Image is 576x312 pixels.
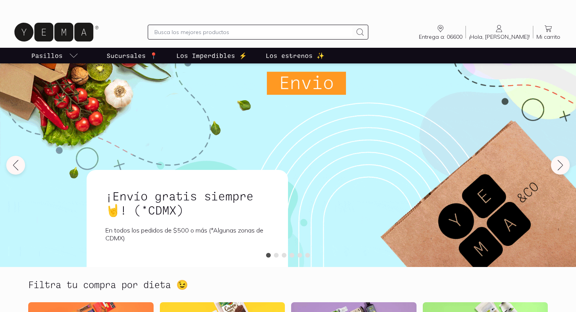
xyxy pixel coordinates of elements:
[28,280,188,290] h2: Filtra tu compra por dieta 😉
[469,33,530,40] span: ¡Hola, [PERSON_NAME]!
[105,189,269,217] h1: ¡Envío gratis siempre🤘! (*CDMX)
[105,226,269,242] p: En todos los pedidos de $500 o más (*Algunas zonas de CDMX)
[175,48,248,63] a: Los Imperdibles ⚡️
[31,51,63,60] p: Pasillos
[533,24,563,40] a: Mi carrito
[536,33,560,40] span: Mi carrito
[419,33,462,40] span: Entrega a: 06600
[416,24,466,40] a: Entrega a: 06600
[176,51,247,60] p: Los Imperdibles ⚡️
[264,48,326,63] a: Los estrenos ✨
[105,48,159,63] a: Sucursales 📍
[466,24,533,40] a: ¡Hola, [PERSON_NAME]!
[30,48,80,63] a: pasillo-todos-link
[107,51,158,60] p: Sucursales 📍
[266,51,324,60] p: Los estrenos ✨
[154,27,352,37] input: Busca los mejores productos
